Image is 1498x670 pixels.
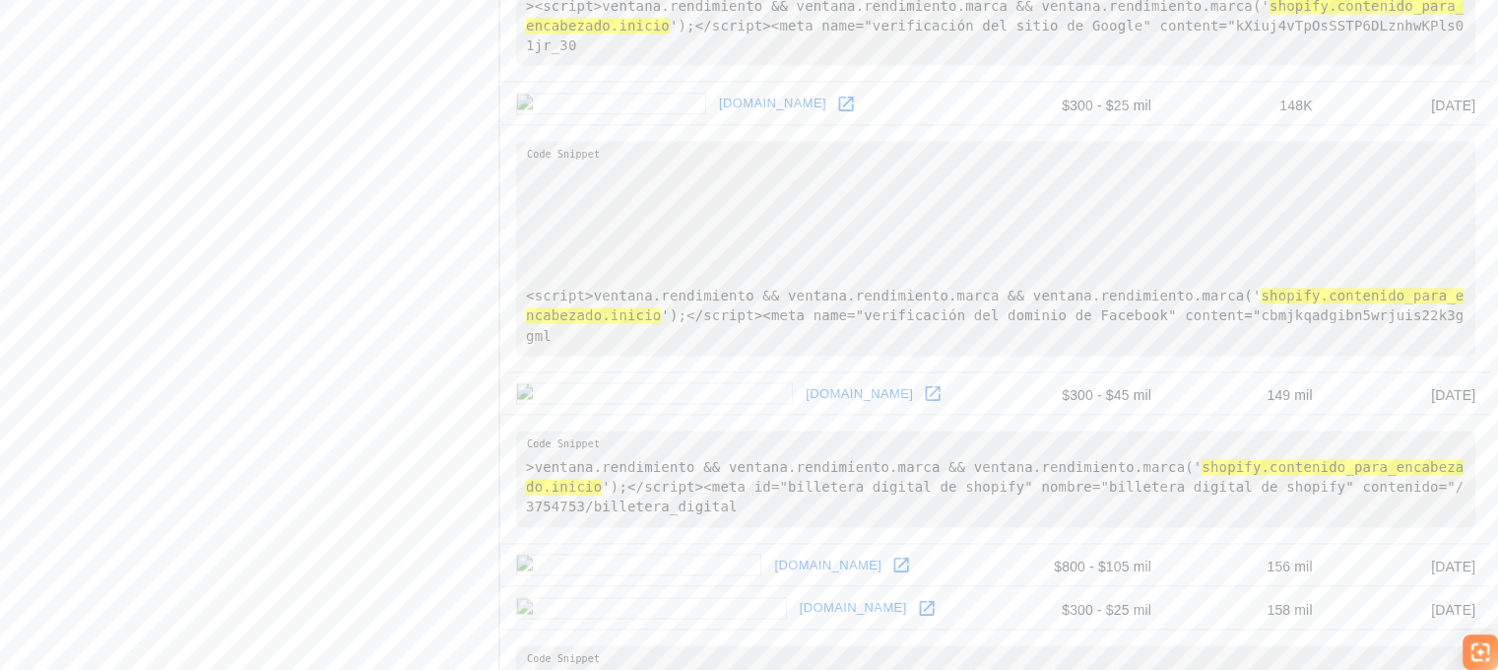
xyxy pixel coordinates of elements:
font: ');</script><meta name="verificación del dominio de Facebook" content="cbmjkqadgibn5wrjuis22k3ggml [526,307,1464,343]
font: [DATE] [1431,601,1475,617]
font: $300 - $45 mil [1062,386,1151,402]
font: 149 mil [1267,386,1312,402]
a: Abrir cerrillosstation.com en una nueva ventana [912,593,942,623]
font: Dominio: [DOMAIN_NAME] [51,51,221,66]
a: [DOMAIN_NAME] [769,550,886,580]
font: >ventana.rendimiento && ventana.rendimiento.marca && ventana.rendimiento.marca(' [526,459,1202,475]
font: $300 - $25 mil [1062,601,1151,617]
a: Abrir hammermill.com en una nueva ventana [886,550,916,579]
font: [DATE] [1431,386,1475,402]
font: 156 mil [1267,558,1312,573]
font: $300 - $25 mil [1062,97,1151,112]
font: versión [55,32,96,46]
img: website_grey.svg [32,51,47,67]
img: icono de hammermill.com [516,554,761,575]
font: ');</script><meta name="verificación del sitio de Google" content="kXiuj4vTpOsSSTP6DLznhwKPls01jr_30 [526,18,1464,53]
font: 4.0.25 [96,32,130,46]
font: 158 mil [1267,601,1312,617]
font: 148K [1279,97,1312,112]
img: icono de cerrillosstation.com [516,597,787,619]
font: [DOMAIN_NAME] [806,385,913,400]
font: [DOMAIN_NAME] [800,600,907,615]
a: [DOMAIN_NAME] [714,88,831,118]
img: icono de jedds.com [516,93,706,114]
img: logo_orange.svg [32,32,47,47]
a: Abrir essentialherbal.com en una nueva ventana [918,378,947,408]
font: <script>ventana.rendimiento && ventana.rendimiento.marca && ventana.rendimiento.marca(' [526,288,1261,303]
a: Abrir jedds.com en una nueva ventana [831,89,861,118]
iframe: Controlador de chat del widget Drift [1400,530,1474,605]
font: [DOMAIN_NAME] [719,96,826,110]
font: ');</script><meta id="billetera digital de shopify" nombre="billetera digital de shopify" conteni... [526,479,1464,514]
font: Dominio [100,115,148,130]
font: $800 - $105 mil [1054,558,1151,573]
a: [DOMAIN_NAME] [795,592,912,623]
font: Palabras clave [224,115,305,130]
img: tab_keywords_by_traffic_grey.svg [202,114,218,130]
img: icono de essentialherbal.com [516,382,793,404]
img: tab_domain_overview_orange.svg [79,114,95,130]
font: [DATE] [1431,97,1475,112]
font: [DOMAIN_NAME] [774,557,881,571]
a: [DOMAIN_NAME] [801,378,918,409]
